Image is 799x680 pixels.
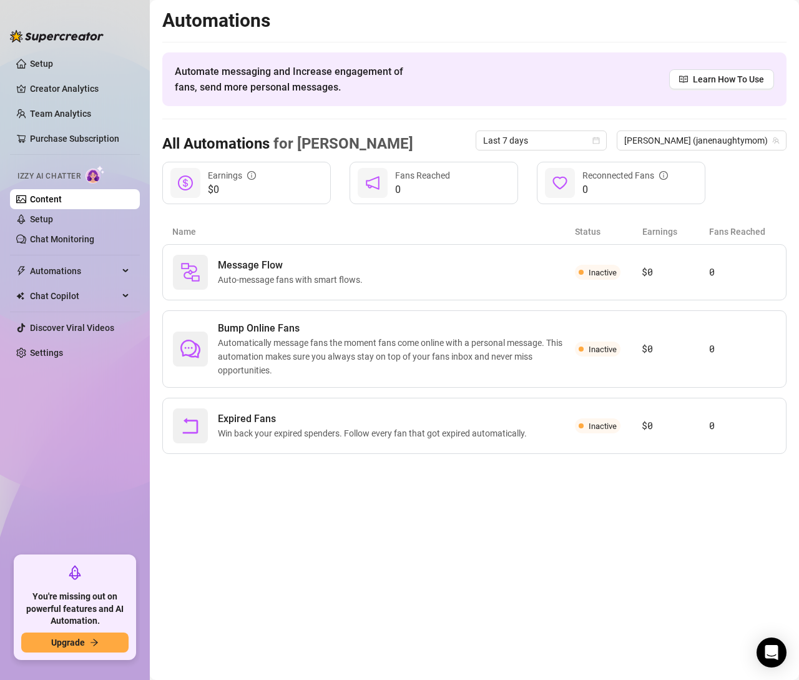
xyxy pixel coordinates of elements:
[67,565,82,580] span: rocket
[218,258,368,273] span: Message Flow
[180,416,200,436] span: rollback
[30,194,62,204] a: Content
[30,323,114,333] a: Discover Viral Videos
[30,214,53,224] a: Setup
[180,262,200,282] img: svg%3e
[679,75,688,84] span: read
[709,418,776,433] article: 0
[30,286,119,306] span: Chat Copilot
[582,169,668,182] div: Reconnected Fans
[709,225,777,239] article: Fans Reached
[552,175,567,190] span: heart
[162,134,413,154] h3: All Automations
[218,321,575,336] span: Bump Online Fans
[208,182,256,197] span: $0
[669,69,774,89] a: Learn How To Use
[21,591,129,628] span: You're missing out on powerful features and AI Automation.
[575,225,642,239] article: Status
[642,342,708,357] article: $0
[178,175,193,190] span: dollar
[642,418,708,433] article: $0
[172,225,575,239] article: Name
[175,64,415,95] span: Automate messaging and Increase engagement of fans, send more personal messages.
[624,131,779,150] span: Jane (janenaughtymom)
[659,171,668,180] span: info-circle
[17,170,81,182] span: Izzy AI Chatter
[30,109,91,119] a: Team Analytics
[218,273,368,287] span: Auto-message fans with smart flows.
[86,165,105,184] img: AI Chatter
[589,268,617,277] span: Inactive
[589,345,617,354] span: Inactive
[162,9,787,32] h2: Automations
[51,638,85,648] span: Upgrade
[21,633,129,653] button: Upgradearrow-right
[218,426,532,440] span: Win back your expired spenders. Follow every fan that got expired automatically.
[582,182,668,197] span: 0
[642,265,708,280] article: $0
[589,421,617,431] span: Inactive
[483,131,599,150] span: Last 7 days
[709,342,776,357] article: 0
[180,339,200,359] span: comment
[30,129,130,149] a: Purchase Subscription
[218,336,575,377] span: Automatically message fans the moment fans come online with a personal message. This automation m...
[270,135,413,152] span: for [PERSON_NAME]
[709,265,776,280] article: 0
[757,638,787,668] div: Open Intercom Messenger
[218,411,532,426] span: Expired Fans
[693,72,764,86] span: Learn How To Use
[365,175,380,190] span: notification
[90,638,99,647] span: arrow-right
[395,182,450,197] span: 0
[10,30,104,42] img: logo-BBDzfeDw.svg
[247,171,256,180] span: info-circle
[208,169,256,182] div: Earnings
[30,348,63,358] a: Settings
[395,170,450,180] span: Fans Reached
[772,137,780,144] span: team
[16,266,26,276] span: thunderbolt
[30,261,119,281] span: Automations
[592,137,600,144] span: calendar
[30,234,94,244] a: Chat Monitoring
[30,59,53,69] a: Setup
[642,225,710,239] article: Earnings
[16,292,24,300] img: Chat Copilot
[30,79,130,99] a: Creator Analytics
